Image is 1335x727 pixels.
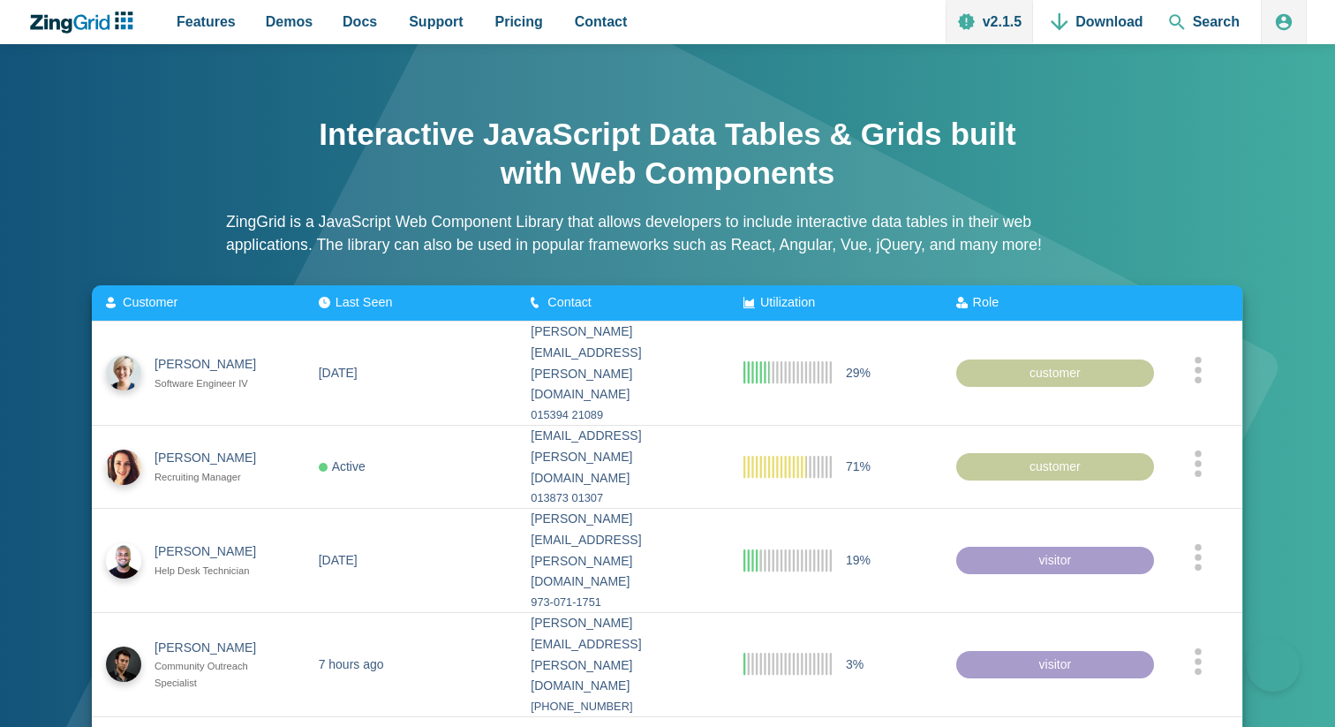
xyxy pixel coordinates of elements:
div: 015394 21089 [532,405,716,425]
div: visitor [956,546,1155,574]
a: ZingChart Logo. Click to return to the homepage [28,11,142,34]
div: Software Engineer IV [155,375,272,392]
div: [DATE] [319,549,358,571]
h1: Interactive JavaScript Data Tables & Grids built with Web Components [314,115,1021,193]
div: [EMAIL_ADDRESS][PERSON_NAME][DOMAIN_NAME] [532,426,716,488]
div: [PERSON_NAME] [155,448,272,469]
div: [DATE] [319,362,358,383]
div: [PERSON_NAME] [155,637,272,658]
div: 7 hours ago [319,654,384,675]
span: Features [177,10,236,34]
div: Community Outreach Specialist [155,658,272,692]
p: ZingGrid is a JavaScript Web Component Library that allows developers to include interactive data... [226,210,1109,257]
span: Contact [548,295,592,309]
div: 973-071-1751 [532,593,716,612]
span: Last Seen [336,295,393,309]
span: Contact [575,10,628,34]
span: 3% [846,654,864,675]
div: [PERSON_NAME] [155,541,272,563]
div: customer [956,359,1155,387]
span: Demos [266,10,313,34]
span: 29% [846,362,871,383]
span: Role [973,295,999,309]
span: Pricing [495,10,543,34]
div: [PERSON_NAME] [155,354,272,375]
span: Customer [123,295,177,309]
div: Active [319,456,366,477]
span: Utilization [760,295,815,309]
div: [PHONE_NUMBER] [532,697,716,716]
div: Recruiting Manager [155,469,272,486]
span: Docs [343,10,377,34]
iframe: Help Scout Beacon - Open [1247,639,1300,692]
span: 19% [846,549,871,571]
div: visitor [956,650,1155,678]
div: 013873 01307 [532,488,716,508]
span: 71% [846,456,871,477]
span: Support [409,10,463,34]
div: customer [956,452,1155,481]
div: [PERSON_NAME][EMAIL_ADDRESS][PERSON_NAME][DOMAIN_NAME] [532,613,716,697]
div: [PERSON_NAME][EMAIL_ADDRESS][PERSON_NAME][DOMAIN_NAME] [532,322,716,405]
div: [PERSON_NAME][EMAIL_ADDRESS][PERSON_NAME][DOMAIN_NAME] [532,509,716,593]
div: Help Desk Technician [155,563,272,579]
